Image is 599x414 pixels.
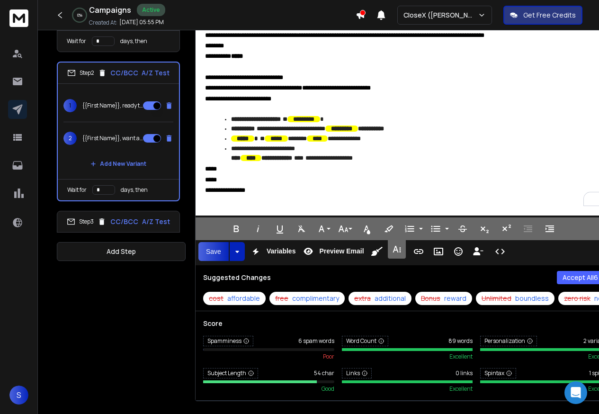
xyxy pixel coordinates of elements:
p: {{First Name}}, ready to see {{companyName}} in 3D? [82,102,143,109]
button: Unordered List [443,219,451,238]
span: Spintax [480,368,516,378]
p: CC/BCC [110,68,138,78]
span: extra [354,294,371,303]
button: Font Family [314,219,332,238]
p: {{First Name}}, want a 3D preview for {{companyName}}? [82,135,143,142]
button: Ordered List [417,219,425,238]
li: Step2CC/BCCA/Z Test1{{First Name}}, ready to see {{companyName}} in 3D?2{{First Name}}, want a 3D... [57,62,180,201]
span: Word Count [342,336,388,346]
h1: Campaigns [89,4,131,16]
span: Unlimited [482,294,511,303]
span: 89 words [448,337,473,345]
span: good [322,385,334,393]
div: Active [137,4,165,16]
p: CC/BCC [110,217,138,226]
span: 54 char [314,369,334,377]
button: Clear Formatting [293,219,311,238]
span: boundless [515,294,549,303]
span: Personalization [480,336,537,346]
button: Save [198,242,229,261]
button: Decrease Indent (Ctrl+[) [519,219,537,238]
span: additional [375,294,406,303]
span: free [275,294,288,303]
span: reward [444,294,466,303]
p: Wait for [67,186,87,194]
span: complimentary [292,294,339,303]
span: 6 spam words [298,337,334,345]
button: Code View [491,242,509,261]
p: days, then [120,37,147,45]
button: Add New Variant [83,154,154,173]
span: poor [323,353,334,360]
p: CloseX ([PERSON_NAME]) [403,10,478,20]
p: [DATE] 05:55 PM [119,18,164,26]
button: Unordered List [427,219,445,238]
div: Step 3 [67,217,106,226]
p: A/Z Test [142,217,170,226]
li: Step3CC/BCCA/Z Test1Last spot for {{companyName}} to see 3D preview.2{{First Name}} don’t miss yo... [57,211,180,328]
span: 0 links [456,369,473,377]
p: Get Free Credits [523,10,576,20]
button: Get Free Credits [503,6,582,25]
span: zero risk [564,294,590,303]
p: Wait for [67,37,86,45]
span: cost [209,294,224,303]
span: excellent [449,385,473,393]
p: A/Z Test [142,68,170,78]
button: S [9,386,28,405]
p: days, then [121,186,148,194]
span: 2 [63,132,77,145]
span: Variables [265,247,298,255]
button: Preview Email [299,242,366,261]
span: Subject Length [203,368,258,378]
p: 0 % [77,12,82,18]
div: Open Intercom Messenger [564,381,587,404]
button: Strikethrough (Ctrl+S) [454,219,472,238]
span: excellent [449,353,473,360]
button: Subscript [475,219,493,238]
button: Insert Image (Ctrl+P) [429,242,447,261]
button: Emoticons [449,242,467,261]
button: Increase Indent (Ctrl+]) [541,219,559,238]
button: Variables [247,242,298,261]
span: Links [342,368,372,378]
button: Superscript [497,219,515,238]
span: 1 [63,99,77,112]
span: Bonus [421,294,440,303]
h3: Suggested Changes [203,273,271,282]
button: Insert Unsubscribe Link [469,242,487,261]
span: Preview Email [317,247,366,255]
button: Font Size [336,219,354,238]
p: Created At: [89,19,117,27]
div: Step 2 [67,69,107,77]
span: Spamminess [203,336,253,346]
button: Insert Link (Ctrl+K) [410,242,428,261]
span: affordable [227,294,260,303]
button: Add Step [57,242,186,261]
